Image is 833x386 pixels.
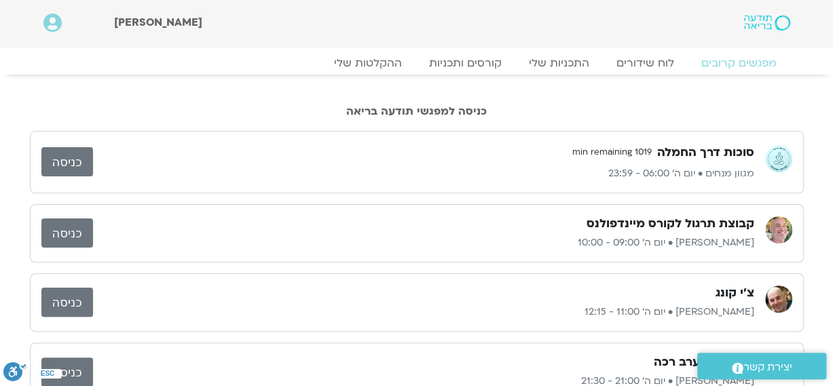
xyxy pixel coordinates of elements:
[93,166,754,182] p: מגוון מנחים • יום ה׳ 06:00 - 23:59
[114,15,202,30] span: [PERSON_NAME]
[657,144,754,161] h3: סוכות דרך החמלה
[654,354,754,370] h3: מדיטציית ערב רכה
[515,56,603,70] a: התכניות שלי
[716,285,754,301] h3: צ'י קונג
[765,145,792,172] img: מגוון מנחים
[765,286,792,313] img: אריאל מירוז
[697,353,826,379] a: יצירת קשר
[93,235,754,251] p: [PERSON_NAME] • יום ה׳ 09:00 - 10:00
[30,105,804,117] h2: כניסה למפגשי תודעה בריאה
[41,147,93,176] a: כניסה
[415,56,515,70] a: קורסים ותכניות
[320,56,415,70] a: ההקלטות שלי
[567,142,657,163] span: 1019 min remaining
[93,304,754,320] p: [PERSON_NAME] • יום ה׳ 11:00 - 12:15
[41,288,93,317] a: כניסה
[587,216,754,232] h3: קבוצת תרגול לקורס מיינדפולנס
[743,358,792,377] span: יצירת קשר
[765,216,792,244] img: רון אלון
[43,56,790,70] nav: Menu
[688,56,790,70] a: מפגשים קרובים
[603,56,688,70] a: לוח שידורים
[41,218,93,248] a: כניסה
